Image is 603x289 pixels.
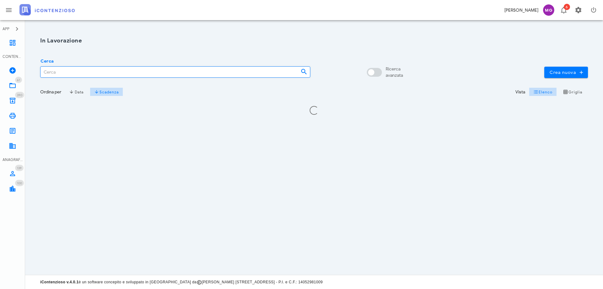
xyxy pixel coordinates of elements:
button: Crea nuova [544,67,588,78]
button: Griglia [559,87,587,96]
span: Distintivo [15,92,24,98]
span: Elenco [533,89,553,94]
span: Crea nuova [549,69,583,75]
span: 139 [17,166,22,170]
span: 61 [17,78,20,82]
span: Distintivo [15,165,24,171]
span: Distintivo [15,180,24,186]
span: Scadenza [94,89,119,94]
span: Distintivo [564,4,570,10]
input: Cerca [41,67,296,77]
div: Ricerca avanzata [386,66,403,79]
button: Elenco [529,87,557,96]
button: MG [541,3,556,18]
span: 390 [17,93,22,97]
strong: iContenzioso v.4.0.1 [40,280,79,284]
span: Distintivo [15,77,22,83]
div: Vista [515,89,525,95]
div: Ordina per [40,89,61,95]
span: Data [69,89,83,94]
button: Distintivo [556,3,571,18]
button: Scadenza [90,87,123,96]
span: Griglia [563,89,583,94]
span: 100 [17,181,22,185]
h1: In Lavorazione [40,36,588,45]
div: CONTENZIOSO [3,54,23,59]
div: [PERSON_NAME] [504,7,538,14]
label: Cerca [39,58,54,64]
div: ANAGRAFICA [3,157,23,163]
img: logo-text-2x.png [19,4,75,15]
span: MG [543,4,554,16]
button: Data [65,87,88,96]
